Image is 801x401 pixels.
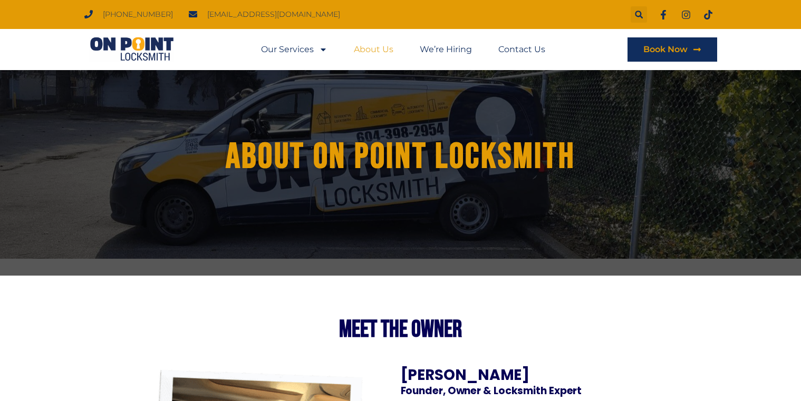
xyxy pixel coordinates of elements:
[631,6,647,23] div: Search
[205,7,340,22] span: [EMAIL_ADDRESS][DOMAIN_NAME]
[498,37,545,62] a: Contact Us
[105,318,696,341] h2: MEET THE Owner
[354,37,393,62] a: About Us
[100,7,173,22] span: [PHONE_NUMBER]
[628,37,717,62] a: Book Now
[117,137,685,177] h1: About ON POINT LOCKSMITH
[643,45,688,54] span: Book Now
[401,386,696,396] h3: Founder, Owner & Locksmith Expert
[401,368,696,383] h3: [PERSON_NAME]
[261,37,327,62] a: Our Services
[420,37,472,62] a: We’re Hiring
[261,37,545,62] nav: Menu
